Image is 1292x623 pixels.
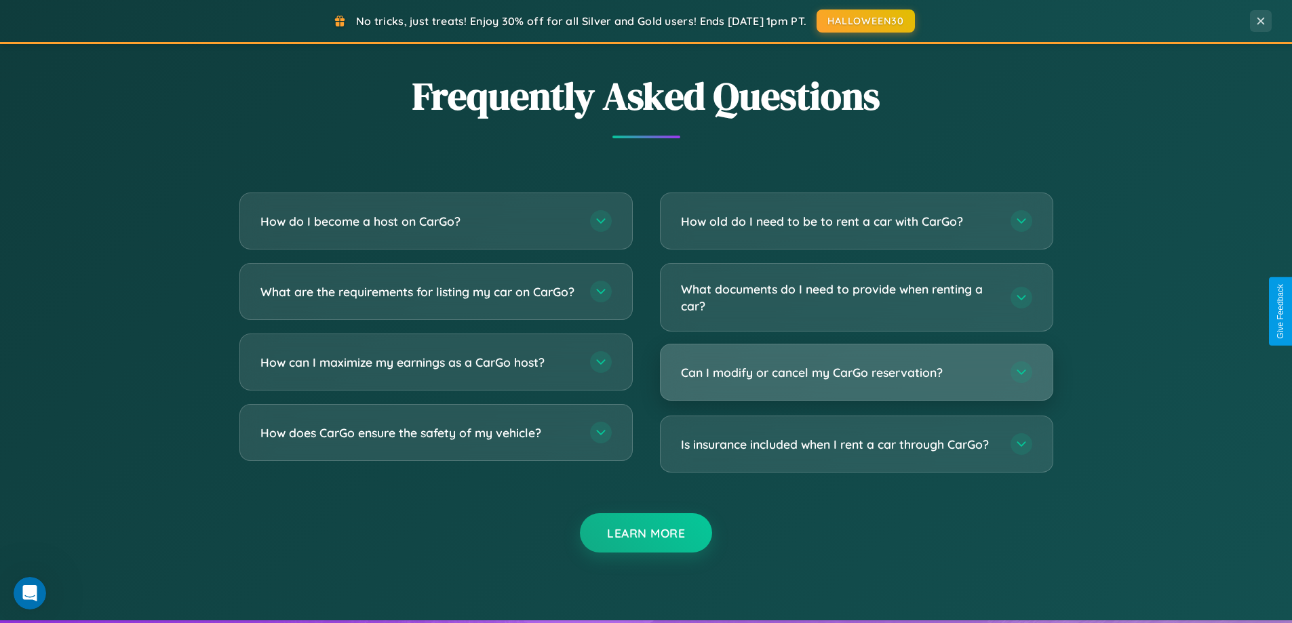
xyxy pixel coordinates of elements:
[14,577,46,609] iframe: Intercom live chat
[580,513,712,552] button: Learn More
[1276,284,1285,339] div: Give Feedback
[817,9,915,33] button: HALLOWEEN30
[356,14,806,28] span: No tricks, just treats! Enjoy 30% off for all Silver and Gold users! Ends [DATE] 1pm PT.
[681,436,997,453] h3: Is insurance included when I rent a car through CarGo?
[260,424,576,441] h3: How does CarGo ensure the safety of my vehicle?
[239,70,1053,122] h2: Frequently Asked Questions
[681,213,997,230] h3: How old do I need to be to rent a car with CarGo?
[260,283,576,300] h3: What are the requirements for listing my car on CarGo?
[260,354,576,371] h3: How can I maximize my earnings as a CarGo host?
[260,213,576,230] h3: How do I become a host on CarGo?
[681,281,997,314] h3: What documents do I need to provide when renting a car?
[681,364,997,381] h3: Can I modify or cancel my CarGo reservation?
